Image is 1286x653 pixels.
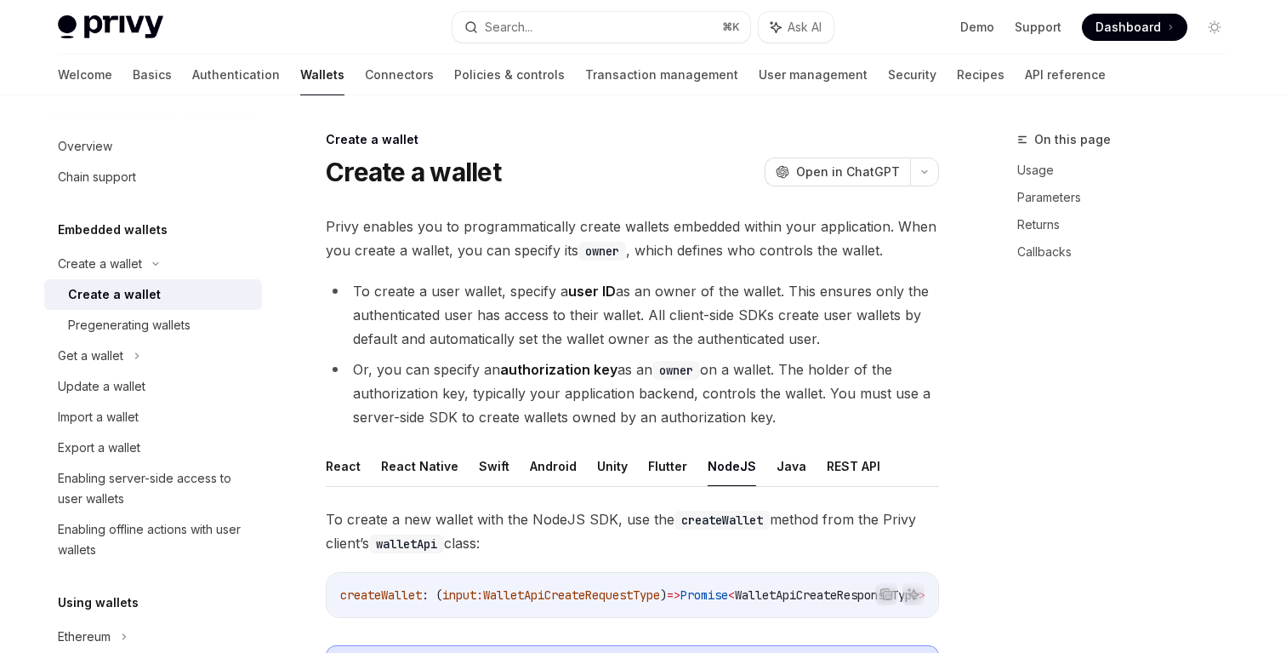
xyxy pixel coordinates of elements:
[957,54,1004,95] a: Recipes
[58,220,168,240] h5: Embedded wallets
[44,162,262,192] a: Chain support
[452,12,750,43] button: Search...⌘K
[58,593,139,613] h5: Using wallets
[381,446,458,486] button: React Native
[44,463,262,514] a: Enabling server-side access to user wallets
[483,587,660,603] span: WalletApiCreateRequestType
[479,446,509,486] button: Swift
[796,163,900,180] span: Open in ChatGPT
[530,446,577,486] button: Android
[326,131,939,148] div: Create a wallet
[722,20,740,34] span: ⌘ K
[44,514,262,565] a: Enabling offline actions with user wallets
[1034,129,1111,150] span: On this page
[44,371,262,402] a: Update a wallet
[827,446,880,486] button: REST API
[44,279,262,310] a: Create a wallet
[44,432,262,463] a: Export a wallet
[759,12,834,43] button: Ask AI
[888,54,936,95] a: Security
[735,587,919,603] span: WalletApiCreateResponseType
[500,361,617,378] strong: authorization key
[326,446,361,486] button: React
[326,157,501,187] h1: Create a wallet
[58,167,136,187] div: Chain support
[58,15,163,39] img: light logo
[422,587,442,603] span: : (
[58,54,112,95] a: Welcome
[58,376,145,397] div: Update a wallet
[68,315,191,335] div: Pregenerating wallets
[44,131,262,162] a: Overview
[777,446,806,486] button: Java
[58,438,140,458] div: Export a wallet
[1017,211,1242,238] a: Returns
[788,19,822,36] span: Ask AI
[365,54,434,95] a: Connectors
[902,583,925,605] button: Ask AI
[660,587,667,603] span: )
[585,54,738,95] a: Transaction management
[133,54,172,95] a: Basics
[44,402,262,432] a: Import a wallet
[454,54,565,95] a: Policies & controls
[674,511,770,530] code: createWallet
[1095,19,1161,36] span: Dashboard
[1017,184,1242,211] a: Parameters
[326,279,939,351] li: To create a user wallet, specify a as an owner of the wallet. This ensures only the authenticated...
[597,446,628,486] button: Unity
[326,507,939,555] span: To create a new wallet with the NodeJS SDK, use the method from the Privy client’s class:
[765,158,910,186] button: Open in ChatGPT
[667,587,680,603] span: =>
[68,284,161,305] div: Create a wallet
[1017,238,1242,266] a: Callbacks
[1025,54,1106,95] a: API reference
[680,587,728,603] span: Promise
[44,310,262,341] a: Pregenerating wallets
[485,17,532,37] div: Search...
[58,627,111,647] div: Ethereum
[960,19,994,36] a: Demo
[1201,14,1228,41] button: Toggle dark mode
[58,468,252,509] div: Enabling server-side access to user wallets
[58,254,142,274] div: Create a wallet
[58,519,252,560] div: Enabling offline actions with user wallets
[58,136,112,157] div: Overview
[300,54,344,95] a: Wallets
[648,446,687,486] button: Flutter
[192,54,280,95] a: Authentication
[476,587,483,603] span: :
[578,242,626,261] code: owner
[1015,19,1061,36] a: Support
[340,587,422,603] span: createWallet
[1017,157,1242,184] a: Usage
[875,583,897,605] button: Copy the contents from the code block
[728,587,735,603] span: <
[58,346,123,366] div: Get a wallet
[652,361,700,380] code: owner
[708,446,756,486] button: NodeJS
[759,54,868,95] a: User management
[568,283,616,300] strong: user ID
[58,407,139,427] div: Import a wallet
[326,358,939,429] li: Or, you can specify an as an on a wallet. The holder of the authorization key, typically your app...
[369,535,444,553] code: walletApi
[326,215,939,262] span: Privy enables you to programmatically create wallets embedded within your application. When you c...
[442,587,476,603] span: input
[1082,14,1187,41] a: Dashboard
